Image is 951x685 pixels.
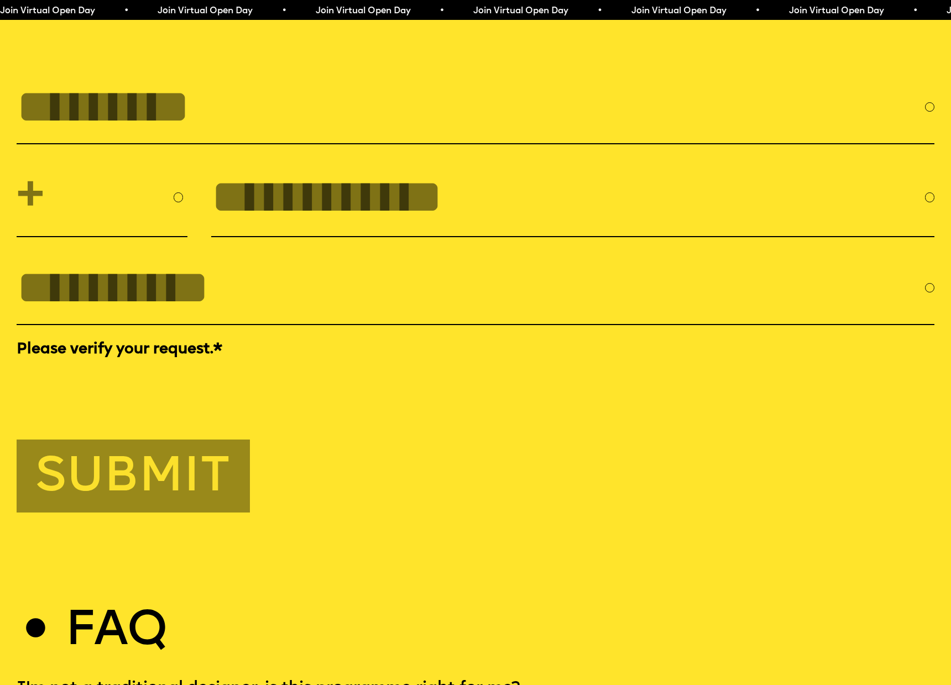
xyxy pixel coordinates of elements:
[910,7,915,15] span: •
[121,7,126,15] span: •
[17,339,934,360] label: Please verify your request.
[594,7,599,15] span: •
[17,363,185,406] iframe: reCAPTCHA
[752,7,757,15] span: •
[436,7,441,15] span: •
[278,7,283,15] span: •
[17,440,250,512] button: Submit
[65,611,166,653] h2: Faq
